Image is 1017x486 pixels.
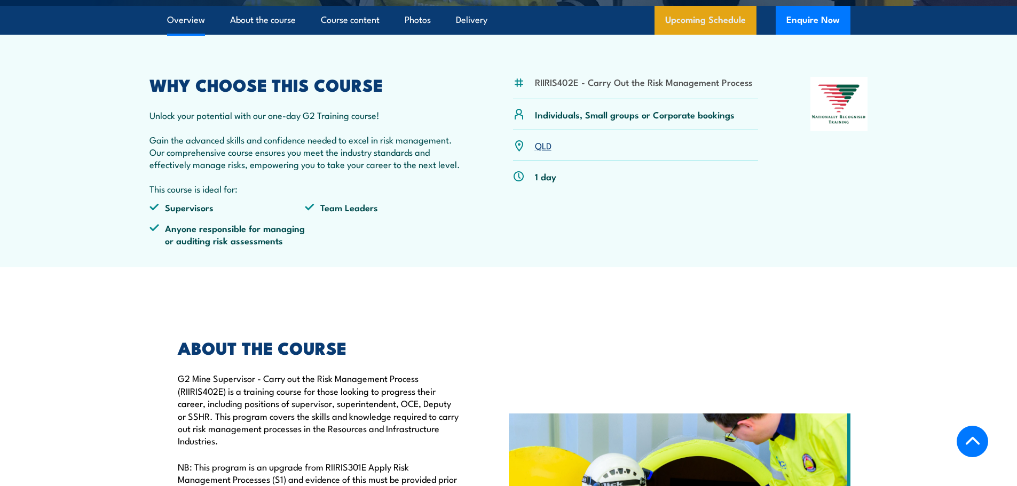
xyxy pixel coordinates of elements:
li: Anyone responsible for managing or auditing risk assessments [149,222,305,247]
h2: WHY CHOOSE THIS COURSE [149,77,461,92]
li: Supervisors [149,201,305,213]
p: Unlock your potential with our one-day G2 Training course! [149,109,461,121]
h2: ABOUT THE COURSE [178,340,460,355]
a: Upcoming Schedule [655,6,756,35]
li: Team Leaders [305,201,461,213]
li: RIIRIS402E - Carry Out the Risk Management Process [535,76,752,88]
p: Individuals, Small groups or Corporate bookings [535,108,735,121]
a: QLD [535,139,551,152]
p: G2 Mine Supervisor - Carry out the Risk Management Process (RIIRIS402E) is a training course for ... [178,372,460,447]
a: Photos [405,6,431,34]
p: Gain the advanced skills and confidence needed to excel in risk management. Our comprehensive cou... [149,133,461,171]
p: 1 day [535,170,556,182]
a: Delivery [456,6,487,34]
a: About the course [230,6,296,34]
button: Enquire Now [776,6,850,35]
p: This course is ideal for: [149,182,461,195]
a: Course content [321,6,380,34]
img: Nationally Recognised Training logo. [810,77,868,131]
a: Overview [167,6,205,34]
